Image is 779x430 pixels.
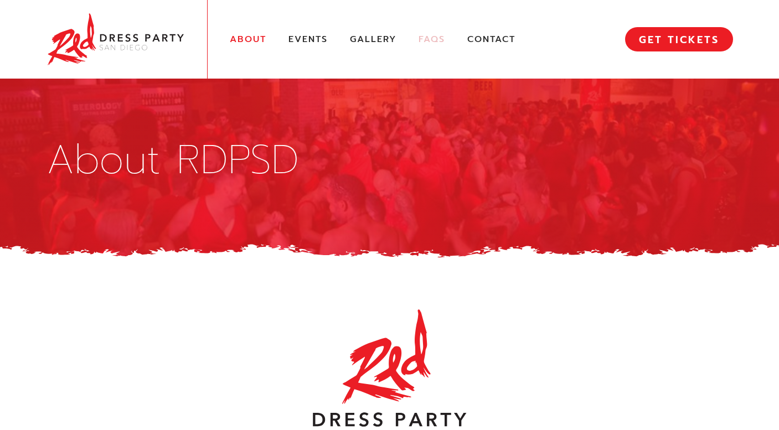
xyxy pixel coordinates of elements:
a: FAQs [419,34,445,45]
img: Red Dress Party San Diego [47,11,185,68]
a: GET TICKETS [625,27,733,51]
a: Contact [467,34,515,45]
a: About [230,34,266,45]
a: Gallery [350,34,396,45]
h1: About RDPSD [47,140,733,180]
a: Events [288,34,328,45]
